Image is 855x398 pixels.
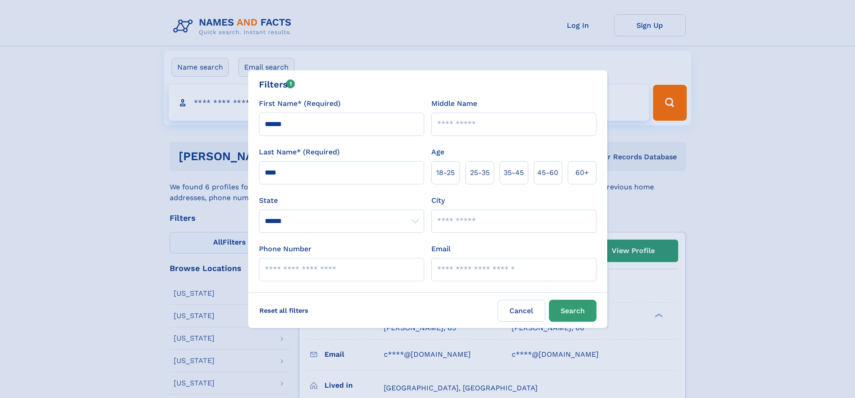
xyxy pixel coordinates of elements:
[259,98,341,109] label: First Name* (Required)
[436,167,455,178] span: 18‑25
[537,167,558,178] span: 45‑60
[259,195,424,206] label: State
[504,167,524,178] span: 35‑45
[431,244,451,254] label: Email
[575,167,589,178] span: 60+
[431,195,445,206] label: City
[259,78,295,91] div: Filters
[431,147,444,157] label: Age
[254,300,314,321] label: Reset all filters
[259,244,311,254] label: Phone Number
[431,98,477,109] label: Middle Name
[470,167,490,178] span: 25‑35
[549,300,596,322] button: Search
[259,147,340,157] label: Last Name* (Required)
[498,300,545,322] label: Cancel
